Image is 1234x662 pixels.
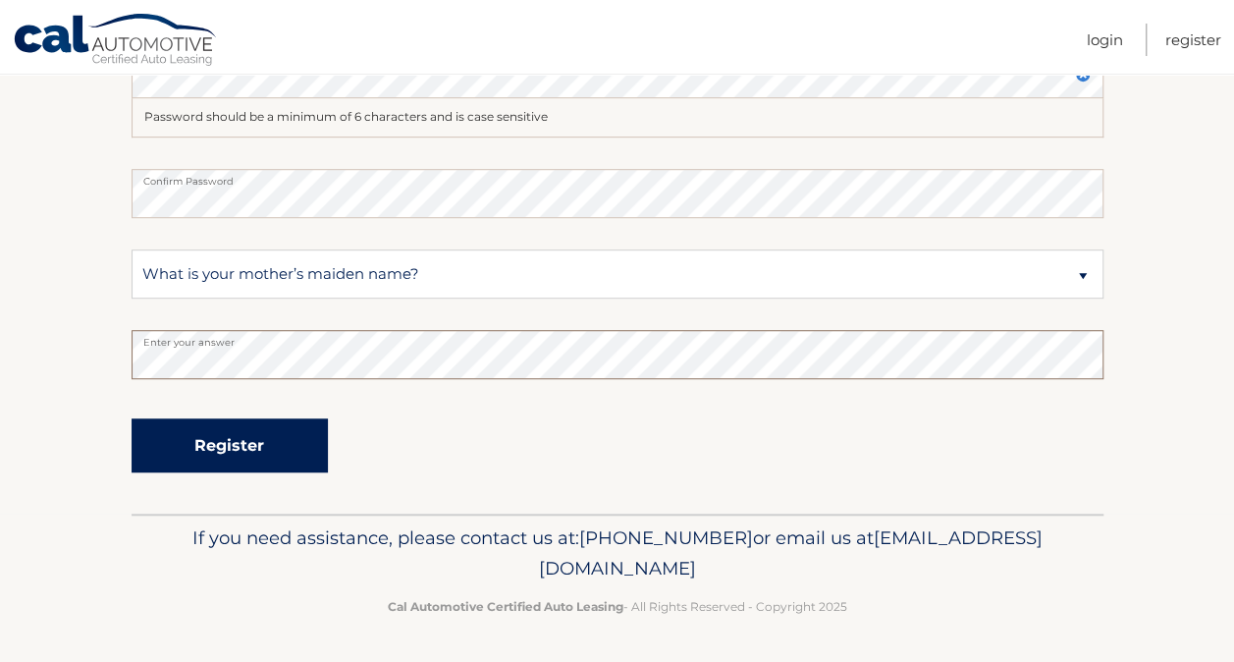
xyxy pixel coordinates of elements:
a: Cal Automotive [13,13,219,70]
p: If you need assistance, please contact us at: or email us at [144,523,1091,585]
button: Register [132,418,328,472]
strong: Cal Automotive Certified Auto Leasing [388,599,623,614]
a: Login [1087,24,1123,56]
p: - All Rights Reserved - Copyright 2025 [144,596,1091,617]
label: Enter your answer [132,330,1103,346]
img: close.svg [1075,67,1091,83]
div: Password should be a minimum of 6 characters and is case sensitive [132,98,1103,138]
span: [PHONE_NUMBER] [579,526,753,549]
label: Confirm Password [132,169,1103,185]
a: Register [1165,24,1221,56]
